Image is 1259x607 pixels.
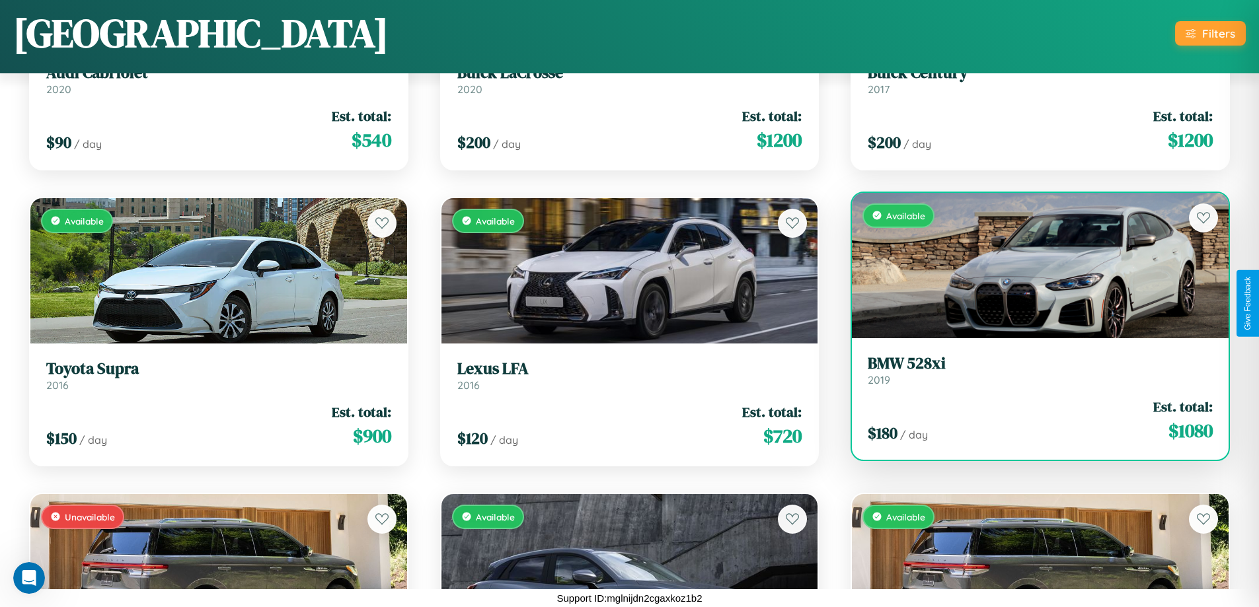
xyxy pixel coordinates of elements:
span: $ 120 [457,427,488,449]
span: $ 180 [868,422,897,444]
span: Unavailable [65,511,115,522]
span: Est. total: [742,402,802,421]
span: Est. total: [1153,397,1213,416]
span: 2017 [868,83,890,96]
span: / day [493,137,521,151]
span: 2020 [457,83,482,96]
span: 2016 [46,378,69,392]
a: Audi Cabriolet2020 [46,63,391,96]
a: Buick LaCrosse2020 [457,63,802,96]
div: Filters [1202,26,1235,40]
h3: Buick Century [868,63,1213,83]
span: Available [476,511,515,522]
h3: Audi Cabriolet [46,63,391,83]
span: $ 720 [763,423,802,449]
span: $ 200 [868,131,901,153]
span: / day [903,137,931,151]
a: Toyota Supra2016 [46,359,391,392]
span: 2020 [46,83,71,96]
button: Filters [1175,21,1246,46]
h1: [GEOGRAPHIC_DATA] [13,6,389,60]
div: Give Feedback [1243,277,1252,330]
span: / day [490,433,518,446]
span: $ 900 [353,423,391,449]
span: $ 540 [352,127,391,153]
span: $ 1200 [1168,127,1213,153]
span: $ 1200 [757,127,802,153]
span: 2019 [868,373,890,386]
span: Available [65,215,104,227]
h3: Buick LaCrosse [457,63,802,83]
span: Est. total: [332,402,391,421]
span: 2016 [457,378,480,392]
span: $ 90 [46,131,71,153]
p: Support ID: mglnijdn2cgaxkoz1b2 [556,589,702,607]
span: Est. total: [1153,106,1213,125]
span: Est. total: [742,106,802,125]
span: Est. total: [332,106,391,125]
a: Buick Century2017 [868,63,1213,96]
span: / day [74,137,102,151]
span: $ 150 [46,427,77,449]
h3: Lexus LFA [457,359,802,378]
span: / day [79,433,107,446]
span: Available [886,210,925,221]
span: $ 200 [457,131,490,153]
span: $ 1080 [1168,417,1213,444]
span: Available [886,511,925,522]
a: BMW 528xi2019 [868,354,1213,386]
h3: BMW 528xi [868,354,1213,373]
h3: Toyota Supra [46,359,391,378]
span: / day [900,428,928,441]
span: Available [476,215,515,227]
iframe: Intercom live chat [13,562,45,594]
a: Lexus LFA2016 [457,359,802,392]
